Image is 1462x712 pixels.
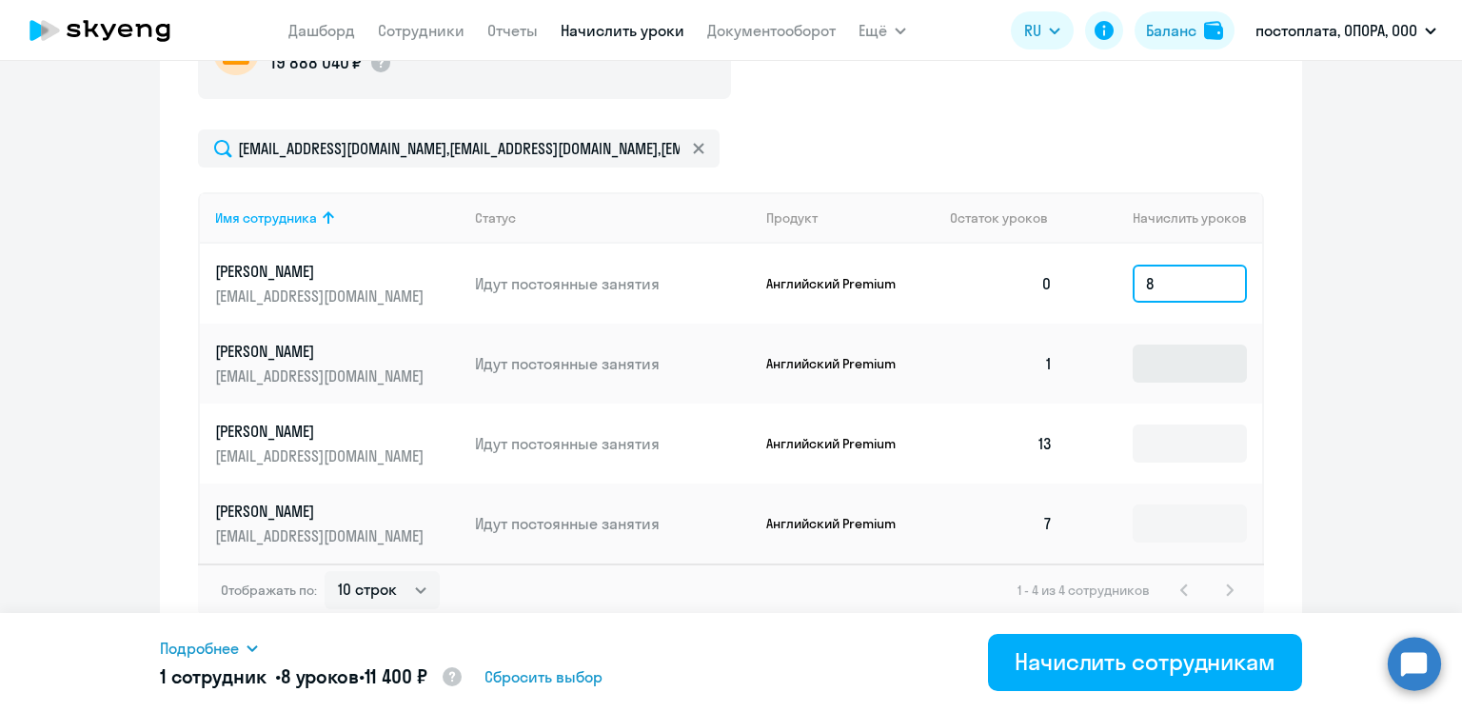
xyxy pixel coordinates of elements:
[281,664,359,688] span: 8 уроков
[160,637,239,660] span: Подробнее
[215,366,428,386] p: [EMAIL_ADDRESS][DOMAIN_NAME]
[365,664,427,688] span: 11 400 ₽
[221,582,317,599] span: Отображать по:
[215,209,317,227] div: Имя сотрудника
[215,445,428,466] p: [EMAIL_ADDRESS][DOMAIN_NAME]
[988,634,1302,691] button: Начислить сотрудникам
[475,353,751,374] p: Идут постоянные занятия
[215,525,428,546] p: [EMAIL_ADDRESS][DOMAIN_NAME]
[766,209,936,227] div: Продукт
[378,21,464,40] a: Сотрудники
[475,273,751,294] p: Идут постоянные занятия
[215,261,460,307] a: [PERSON_NAME][EMAIL_ADDRESS][DOMAIN_NAME]
[1255,19,1417,42] p: постоплата, ОПОРА, ООО
[707,21,836,40] a: Документооборот
[215,341,428,362] p: [PERSON_NAME]
[215,501,460,546] a: [PERSON_NAME][EMAIL_ADDRESS][DOMAIN_NAME]
[215,501,428,522] p: [PERSON_NAME]
[1204,21,1223,40] img: balance
[288,21,355,40] a: Дашборд
[1068,192,1262,244] th: Начислить уроков
[487,21,538,40] a: Отчеты
[215,209,460,227] div: Имя сотрудника
[561,21,684,40] a: Начислить уроки
[859,19,887,42] span: Ещё
[1135,11,1235,49] button: Балансbalance
[766,275,909,292] p: Английский Premium
[484,665,603,688] span: Сбросить выбор
[1017,582,1150,599] span: 1 - 4 из 4 сотрудников
[215,261,428,282] p: [PERSON_NAME]
[1024,19,1041,42] span: RU
[1246,8,1446,53] button: постоплата, ОПОРА, ООО
[270,50,362,75] p: 19 888 040 ₽
[215,421,460,466] a: [PERSON_NAME][EMAIL_ADDRESS][DOMAIN_NAME]
[475,513,751,534] p: Идут постоянные занятия
[215,286,428,307] p: [EMAIL_ADDRESS][DOMAIN_NAME]
[766,355,909,372] p: Английский Premium
[766,209,818,227] div: Продукт
[1011,11,1074,49] button: RU
[475,433,751,454] p: Идут постоянные занятия
[160,663,464,692] h5: 1 сотрудник • •
[475,209,751,227] div: Статус
[215,341,460,386] a: [PERSON_NAME][EMAIL_ADDRESS][DOMAIN_NAME]
[935,484,1068,564] td: 7
[1146,19,1196,42] div: Баланс
[198,129,720,168] input: Поиск по имени, email, продукту или статусу
[766,435,909,452] p: Английский Premium
[950,209,1048,227] span: Остаток уроков
[935,244,1068,324] td: 0
[859,11,906,49] button: Ещё
[935,404,1068,484] td: 13
[1015,646,1275,677] div: Начислить сотрудникам
[950,209,1068,227] div: Остаток уроков
[766,515,909,532] p: Английский Premium
[475,209,516,227] div: Статус
[215,421,428,442] p: [PERSON_NAME]
[935,324,1068,404] td: 1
